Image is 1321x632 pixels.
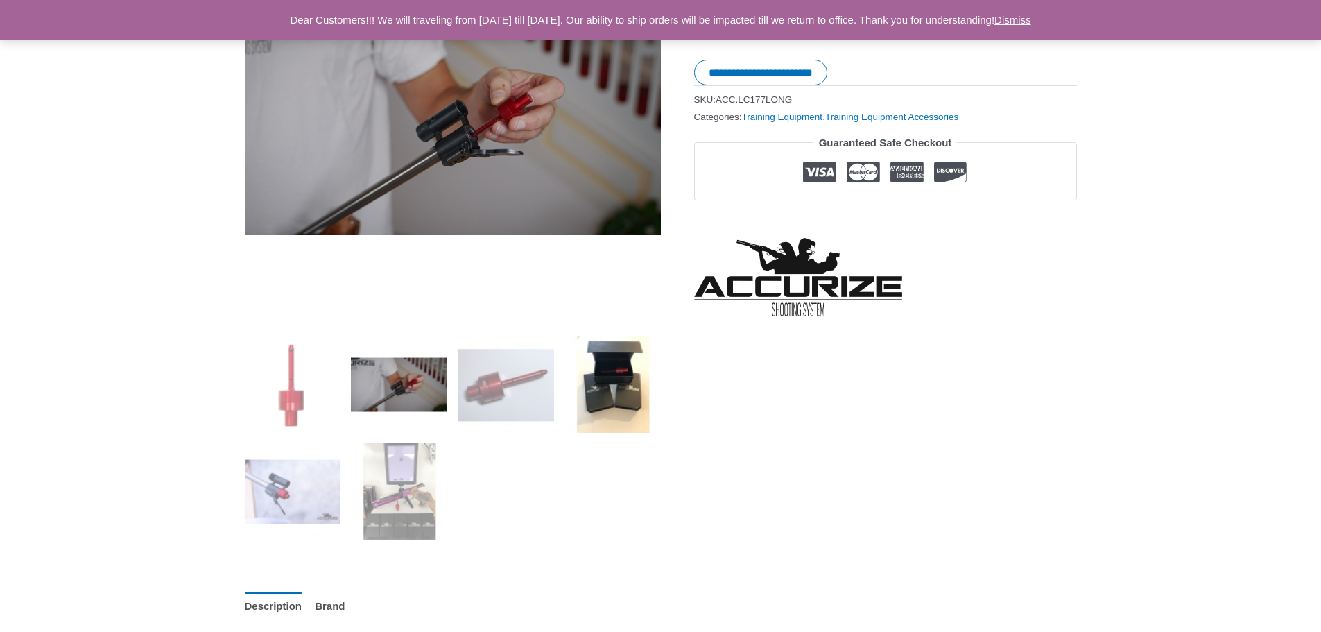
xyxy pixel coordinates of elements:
[994,14,1031,26] a: Dismiss
[825,112,958,122] a: Training Equipment Accessories
[813,133,958,153] legend: Guaranteed Safe Checkout
[351,336,447,433] img: Acoustic Laser Cartridge Cal.177 - Image 2
[315,592,345,622] a: Brand
[694,91,793,108] span: SKU:
[716,94,792,105] span: ACC.LC177LONG
[245,592,302,622] a: Description
[564,336,661,433] img: Acoustic Laser Cartridge Cal.177 - Image 4
[694,211,1077,228] iframe: Customer reviews powered by Trustpilot
[694,238,902,316] a: Accurize AS
[458,336,554,433] img: Acoustic Laser Cartridge Cal.177 - Image 3
[742,112,823,122] a: Training Equipment
[245,443,341,540] img: Acoustic Laser Cartridge Cal.177 - Image 5
[694,108,959,126] span: Categories: ,
[351,443,447,540] img: Acoustic Laser Cartridge Cal.177 - Image 6
[245,336,341,433] img: Acoustic Laser Cartridge Cal.177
